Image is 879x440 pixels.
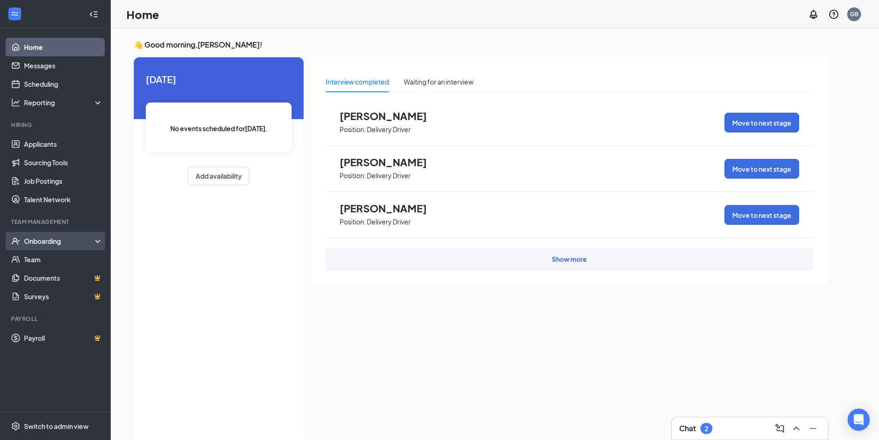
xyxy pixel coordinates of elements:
svg: Analysis [11,98,20,107]
a: PayrollCrown [24,329,103,347]
div: Onboarding [24,236,95,246]
span: [PERSON_NAME] [340,156,441,168]
div: Waiting for an interview [404,77,473,87]
span: [PERSON_NAME] [340,202,441,214]
div: Reporting [24,98,103,107]
button: Move to next stage [724,113,799,133]
div: Payroll [11,315,101,323]
p: Delivery Driver [367,171,411,180]
svg: ChevronUp [791,423,802,434]
a: Home [24,38,103,56]
p: Position: [340,125,366,134]
p: Delivery Driver [367,217,411,226]
a: Messages [24,56,103,75]
svg: WorkstreamLogo [10,9,19,18]
div: Switch to admin view [24,422,89,431]
a: Sourcing Tools [24,153,103,172]
button: Minimize [806,421,820,436]
svg: Settings [11,422,20,431]
h1: Home [126,6,159,22]
div: Hiring [11,121,101,129]
div: GB [850,10,858,18]
span: [DATE] [146,72,292,86]
svg: UserCheck [11,236,20,246]
a: SurveysCrown [24,287,103,306]
span: No events scheduled for [DATE] . [170,123,268,133]
div: Show more [552,254,587,264]
svg: Collapse [89,10,98,19]
p: Delivery Driver [367,125,411,134]
svg: Notifications [808,9,819,20]
h3: Chat [679,423,696,434]
div: Open Intercom Messenger [848,409,870,431]
p: Position: [340,171,366,180]
span: [PERSON_NAME] [340,110,441,122]
button: ComposeMessage [772,421,787,436]
button: ChevronUp [789,421,804,436]
button: Move to next stage [724,159,799,179]
button: Move to next stage [724,205,799,225]
a: DocumentsCrown [24,269,103,287]
p: Position: [340,217,366,226]
a: Job Postings [24,172,103,190]
a: Team [24,250,103,269]
button: Add availability [188,167,250,185]
a: Applicants [24,135,103,153]
a: Talent Network [24,190,103,209]
svg: Minimize [807,423,819,434]
svg: QuestionInfo [828,9,839,20]
a: Scheduling [24,75,103,93]
svg: ComposeMessage [774,423,785,434]
div: Interview completed [326,77,389,87]
div: Team Management [11,218,101,226]
div: 2 [705,425,708,433]
h3: 👋 Good morning, [PERSON_NAME] ! [134,40,828,50]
